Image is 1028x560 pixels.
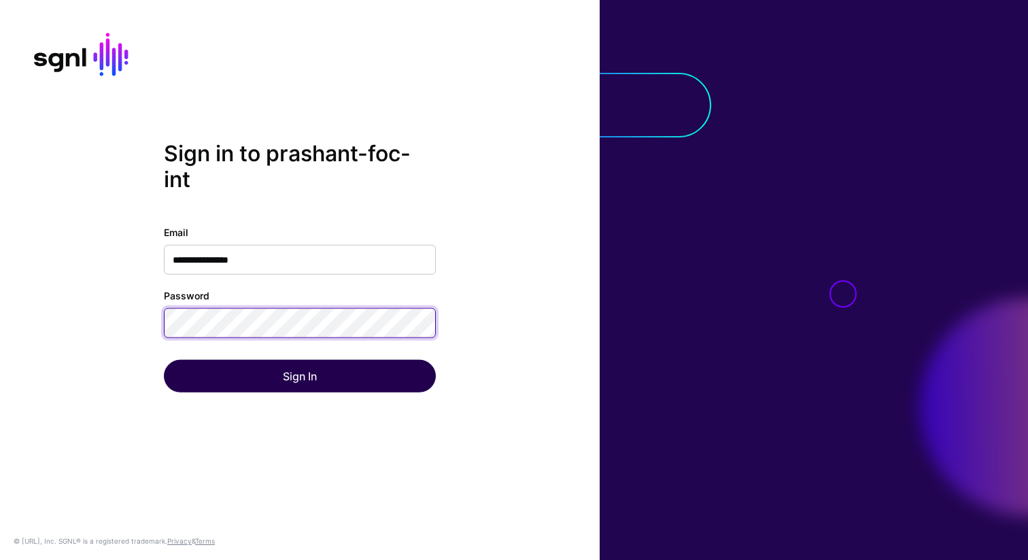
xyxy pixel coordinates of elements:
[164,140,436,193] h2: Sign in to prashant-foc-int
[164,289,209,303] label: Password
[164,225,188,240] label: Email
[164,360,436,393] button: Sign In
[195,537,215,545] a: Terms
[167,537,192,545] a: Privacy
[14,536,215,546] div: © [URL], Inc. SGNL® is a registered trademark. &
